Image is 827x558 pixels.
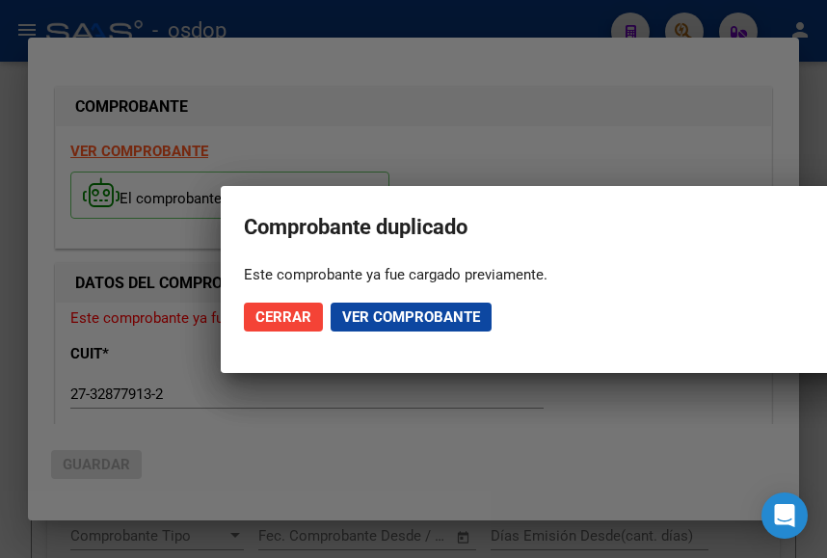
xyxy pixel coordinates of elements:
button: Cerrar [244,303,323,332]
div: Open Intercom Messenger [761,492,808,539]
button: Ver comprobante [331,303,492,332]
span: Ver comprobante [342,308,480,326]
span: Cerrar [255,308,311,326]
